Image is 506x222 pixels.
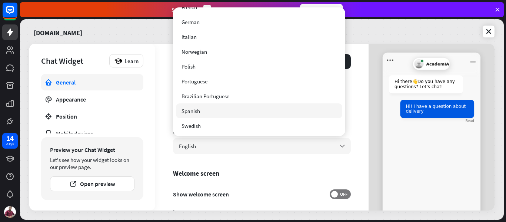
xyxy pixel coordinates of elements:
div: Read [466,119,474,123]
div: Position [56,113,129,120]
span: Brazilian Portuguese [182,93,229,100]
div: General [56,79,129,86]
div: Show welcome screen [173,189,351,199]
div: days [6,142,14,147]
span: Hi! I have a question about delivery [406,104,466,114]
div: Appearance [56,96,129,103]
div: Mobile devices [56,130,129,137]
button: Minimize window [468,55,478,65]
span: Hi there 👋 Do you have any questions? Let’s chat! [395,79,455,89]
div: Let's see how your widget looks on our preview page. [50,156,134,170]
div: Preview your Chat Widget [50,146,134,153]
span: Polish [182,63,196,70]
a: [DOMAIN_NAME] [34,24,82,39]
div: 14 [6,135,14,142]
div: Subscribe now [300,4,343,16]
div: Subscribe in days to get your first month for $1 [172,5,294,15]
span: Norwegian [182,48,207,55]
a: 14 days [2,133,18,149]
button: Open LiveChat chat widget [6,3,28,25]
span: English [179,143,196,150]
div: Welcome screen [173,169,351,178]
span: OFF [338,191,349,197]
a: Mobile devices [41,125,143,142]
span: Learn [124,57,139,64]
span: German [182,19,200,26]
span: Swedish [182,122,201,129]
button: Open preview [50,176,134,191]
div: Logo [173,208,351,215]
span: Portuguese [182,78,207,85]
i: arrow_down [338,142,346,150]
a: General [41,74,143,90]
button: Open menu [385,55,395,65]
span: Italian [182,33,197,40]
span: AcademIA [426,62,449,66]
a: Position [41,108,143,125]
div: 3 [203,5,211,15]
a: Appearance [41,91,143,107]
div: AcademIA [413,58,450,70]
span: Spanish [182,107,200,115]
div: Chat Widget [41,56,106,66]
